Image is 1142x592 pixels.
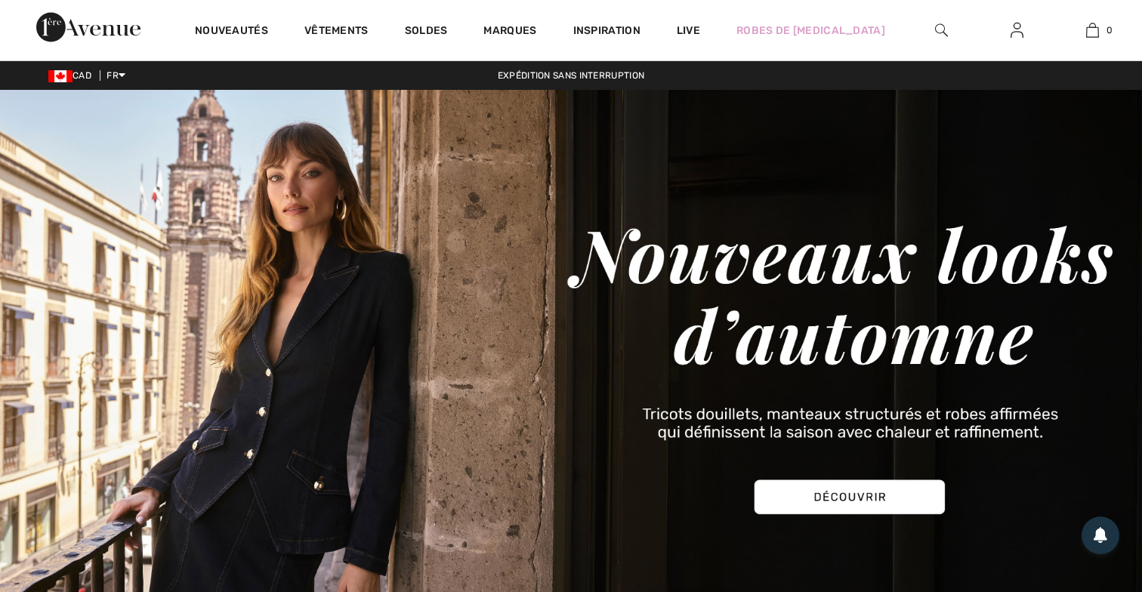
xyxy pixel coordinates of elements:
span: CAD [48,70,97,81]
img: 1ère Avenue [36,12,140,42]
span: Inspiration [573,24,640,40]
img: Mon panier [1086,21,1099,39]
a: Soldes [405,24,448,40]
a: Live [677,23,700,39]
a: Vêtements [304,24,369,40]
a: Se connecter [998,21,1036,40]
img: Mes infos [1011,21,1023,39]
a: Robes de [MEDICAL_DATA] [736,23,885,39]
img: recherche [935,21,948,39]
img: Canadian Dollar [48,70,73,82]
span: 0 [1107,23,1113,37]
a: Nouveautés [195,24,268,40]
span: FR [106,70,125,81]
a: Marques [483,24,536,40]
a: 0 [1055,21,1129,39]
